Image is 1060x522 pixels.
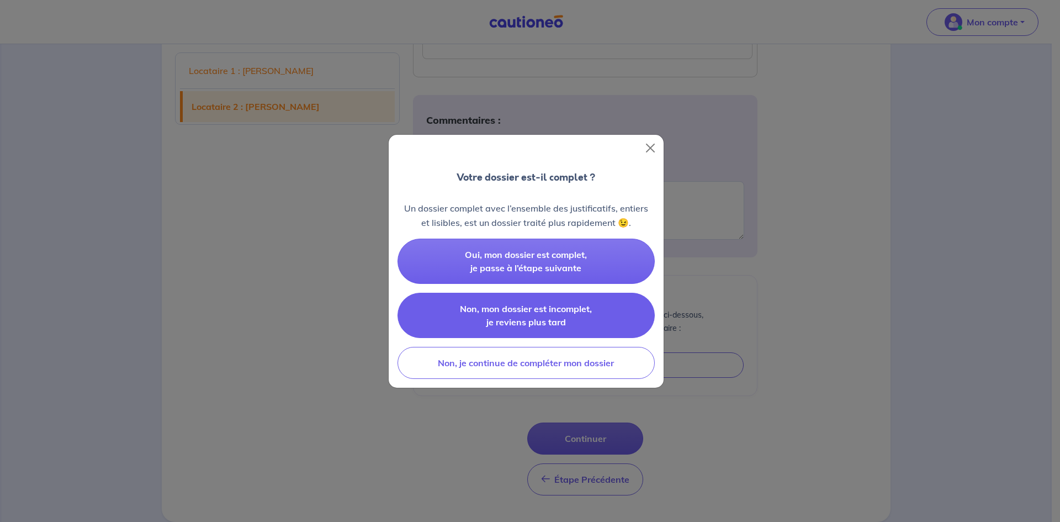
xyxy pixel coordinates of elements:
p: Un dossier complet avec l’ensemble des justificatifs, entiers et lisibles, est un dossier traité ... [397,201,655,230]
button: Close [642,139,659,157]
button: Non, mon dossier est incomplet, je reviens plus tard [397,293,655,338]
button: Non, je continue de compléter mon dossier [397,347,655,379]
span: Oui, mon dossier est complet, je passe à l’étape suivante [465,249,587,273]
span: Non, je continue de compléter mon dossier [438,357,614,368]
button: Oui, mon dossier est complet, je passe à l’étape suivante [397,239,655,284]
p: Votre dossier est-il complet ? [457,170,595,184]
span: Non, mon dossier est incomplet, je reviens plus tard [460,303,592,328]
